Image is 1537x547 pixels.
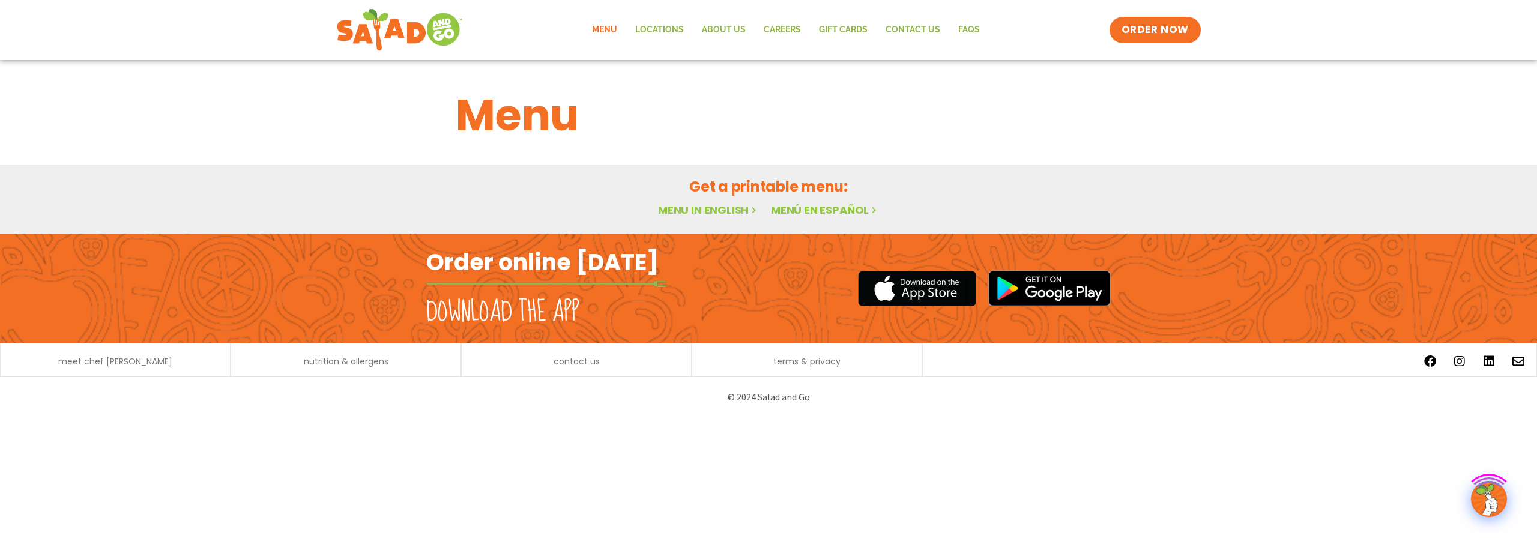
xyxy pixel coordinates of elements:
a: terms & privacy [773,357,841,366]
a: Menú en español [771,202,879,217]
a: FAQs [949,16,989,44]
a: nutrition & allergens [304,357,388,366]
span: ORDER NOW [1122,23,1189,37]
a: Menu [583,16,626,44]
a: Menu in English [658,202,759,217]
nav: Menu [583,16,989,44]
a: Careers [755,16,810,44]
a: About Us [693,16,755,44]
h2: Get a printable menu: [456,176,1081,197]
img: google_play [988,270,1111,306]
h2: Download the app [426,295,579,329]
a: Contact Us [877,16,949,44]
a: meet chef [PERSON_NAME] [58,357,172,366]
h2: Order online [DATE] [426,247,659,277]
h1: Menu [456,83,1081,148]
a: GIFT CARDS [810,16,877,44]
p: © 2024 Salad and Go [432,389,1105,405]
img: new-SAG-logo-768×292 [336,6,463,54]
a: Locations [626,16,693,44]
img: fork [426,280,666,287]
a: ORDER NOW [1110,17,1201,43]
a: contact us [554,357,600,366]
img: appstore [858,269,976,308]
